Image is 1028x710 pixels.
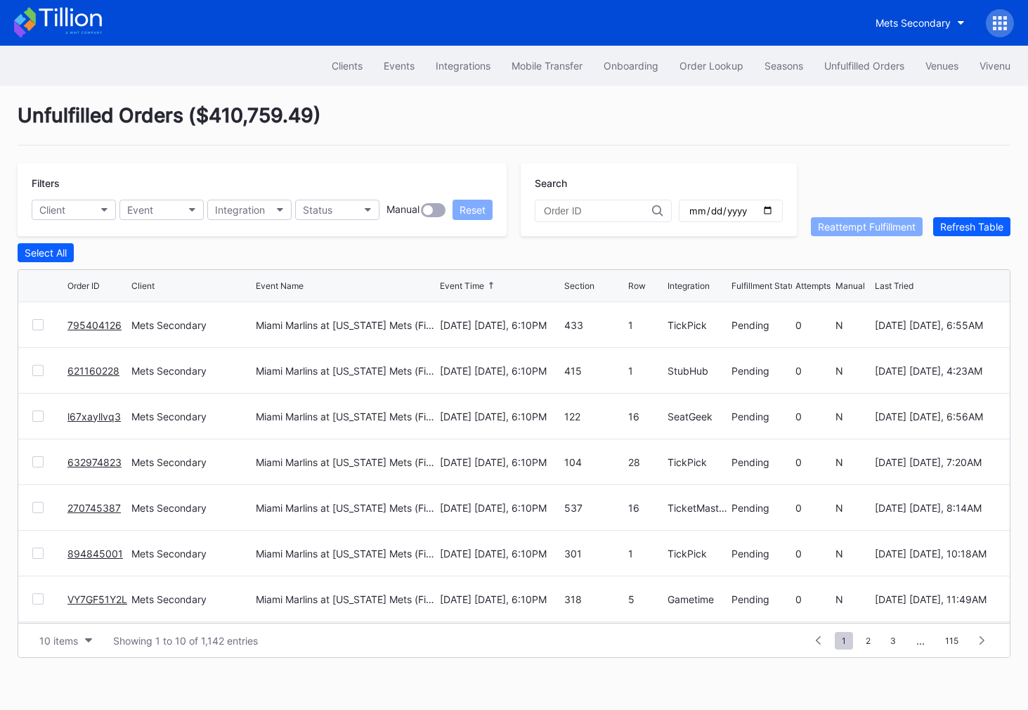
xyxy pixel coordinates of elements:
[628,502,665,514] div: 16
[39,204,65,216] div: Client
[425,53,501,79] button: Integrations
[980,60,1010,72] div: Vivenu
[915,53,969,79] button: Venues
[835,548,872,560] div: N
[795,365,832,377] div: 0
[535,177,783,189] div: Search
[256,593,437,605] div: Miami Marlins at [US_STATE] Mets (Fireworks Night)
[818,221,916,233] div: Reattempt Fulfillment
[440,280,484,291] div: Event Time
[875,411,996,422] div: [DATE] [DATE], 6:56AM
[731,456,792,468] div: Pending
[669,53,754,79] button: Order Lookup
[67,365,119,377] a: 621160228
[119,200,204,220] button: Event
[795,502,832,514] div: 0
[332,60,363,72] div: Clients
[256,502,437,514] div: Miami Marlins at [US_STATE] Mets (Fireworks Night)
[731,548,792,560] div: Pending
[564,502,625,514] div: 537
[256,280,304,291] div: Event Name
[795,593,832,605] div: 0
[883,632,903,650] span: 3
[604,60,658,72] div: Onboarding
[256,319,437,331] div: Miami Marlins at [US_STATE] Mets (Fireworks Night)
[564,365,625,377] div: 415
[628,365,665,377] div: 1
[303,204,332,216] div: Status
[969,53,1021,79] a: Vivenu
[440,411,561,422] div: [DATE] [DATE], 6:10PM
[321,53,373,79] a: Clients
[906,635,935,647] div: ...
[440,456,561,468] div: [DATE] [DATE], 6:10PM
[131,319,252,331] div: Mets Secondary
[811,217,923,236] button: Reattempt Fulfillment
[628,280,646,291] div: Row
[215,204,265,216] div: Integration
[628,548,665,560] div: 1
[113,635,258,647] div: Showing 1 to 10 of 1,142 entries
[131,411,252,422] div: Mets Secondary
[754,53,814,79] button: Seasons
[835,280,865,291] div: Manual
[865,10,975,36] button: Mets Secondary
[256,365,437,377] div: Miami Marlins at [US_STATE] Mets (Fireworks Night)
[875,456,996,468] div: [DATE] [DATE], 7:20AM
[32,177,493,189] div: Filters
[876,17,951,29] div: Mets Secondary
[386,203,419,217] div: Manual
[814,53,915,79] a: Unfulfilled Orders
[436,60,490,72] div: Integrations
[668,319,728,331] div: TickPick
[440,365,561,377] div: [DATE] [DATE], 6:10PM
[731,593,792,605] div: Pending
[18,103,1010,146] div: Unfulfilled Orders ( $410,759.49 )
[824,60,904,72] div: Unfulfilled Orders
[67,502,121,514] a: 270745387
[628,319,665,331] div: 1
[731,502,792,514] div: Pending
[131,456,252,468] div: Mets Secondary
[628,456,665,468] div: 28
[835,456,872,468] div: N
[67,456,122,468] a: 632974823
[384,60,415,72] div: Events
[131,593,252,605] div: Mets Secondary
[440,548,561,560] div: [DATE] [DATE], 6:10PM
[207,200,292,220] button: Integration
[373,53,425,79] button: Events
[933,217,1010,236] button: Refresh Table
[940,221,1003,233] div: Refresh Table
[731,411,792,422] div: Pending
[668,411,728,422] div: SeatGeek
[131,502,252,514] div: Mets Secondary
[668,365,728,377] div: StubHub
[564,593,625,605] div: 318
[453,200,493,220] button: Reset
[875,365,996,377] div: [DATE] [DATE], 4:23AM
[668,502,728,514] div: TicketMasterResale
[938,632,965,650] span: 115
[835,365,872,377] div: N
[731,319,792,331] div: Pending
[67,548,123,560] a: 894845001
[795,456,832,468] div: 0
[131,280,155,291] div: Client
[512,60,583,72] div: Mobile Transfer
[440,593,561,605] div: [DATE] [DATE], 6:10PM
[875,548,996,560] div: [DATE] [DATE], 10:18AM
[440,319,561,331] div: [DATE] [DATE], 6:10PM
[668,280,710,291] div: Integration
[131,548,252,560] div: Mets Secondary
[835,411,872,422] div: N
[835,632,853,650] span: 1
[795,280,831,291] div: Attempts
[564,456,625,468] div: 104
[731,365,792,377] div: Pending
[256,411,437,422] div: Miami Marlins at [US_STATE] Mets (Fireworks Night)
[593,53,669,79] button: Onboarding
